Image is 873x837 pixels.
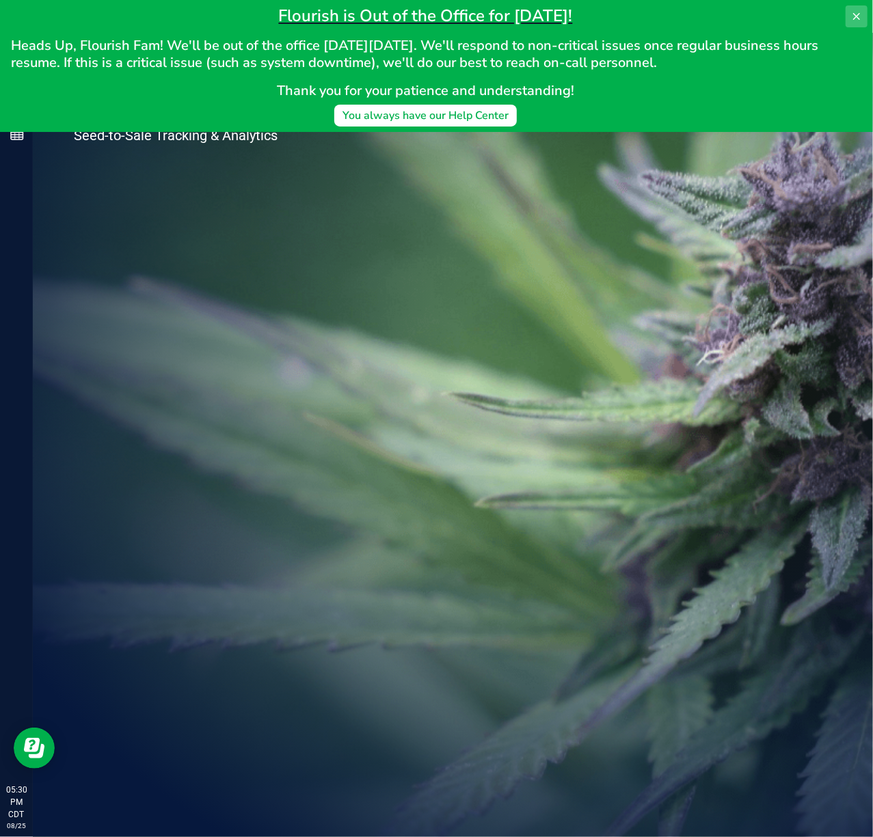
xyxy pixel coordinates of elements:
[10,128,24,142] inline-svg: Reports
[14,728,55,769] iframe: Resource center
[6,784,27,821] p: 05:30 PM CDT
[279,5,573,27] span: Flourish is Out of the Office for [DATE]!
[277,81,574,100] span: Thank you for your patience and understanding!
[6,821,27,831] p: 08/25
[343,107,509,124] div: You always have our Help Center
[11,36,822,72] span: Heads Up, Flourish Fam! We'll be out of the office [DATE][DATE]. We'll respond to non-critical is...
[74,129,334,142] p: Seed-to-Sale Tracking & Analytics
